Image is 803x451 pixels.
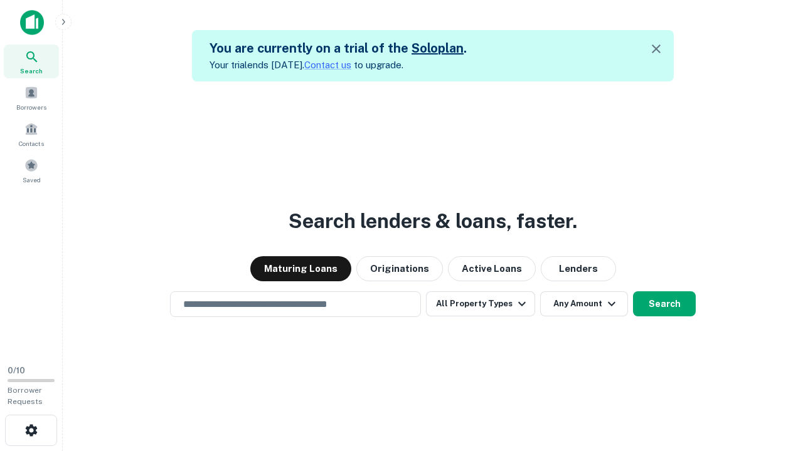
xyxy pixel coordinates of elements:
[8,366,25,375] span: 0 / 10
[210,58,467,73] p: Your trial ends [DATE]. to upgrade.
[4,153,59,187] a: Saved
[20,10,44,35] img: capitalize-icon.png
[4,117,59,151] a: Contacts
[540,291,628,316] button: Any Amount
[210,39,467,58] h5: You are currently on a trial of the .
[289,206,577,236] h3: Search lenders & loans, faster.
[356,256,443,281] button: Originations
[23,175,41,185] span: Saved
[740,351,803,411] iframe: Chat Widget
[448,256,536,281] button: Active Loans
[250,256,351,281] button: Maturing Loans
[412,41,464,56] a: Soloplan
[19,138,44,148] span: Contacts
[541,256,616,281] button: Lenders
[304,60,351,70] a: Contact us
[8,386,43,406] span: Borrower Requests
[426,291,535,316] button: All Property Types
[4,44,59,78] a: Search
[20,66,43,76] span: Search
[633,291,696,316] button: Search
[4,81,59,115] a: Borrowers
[16,102,46,112] span: Borrowers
